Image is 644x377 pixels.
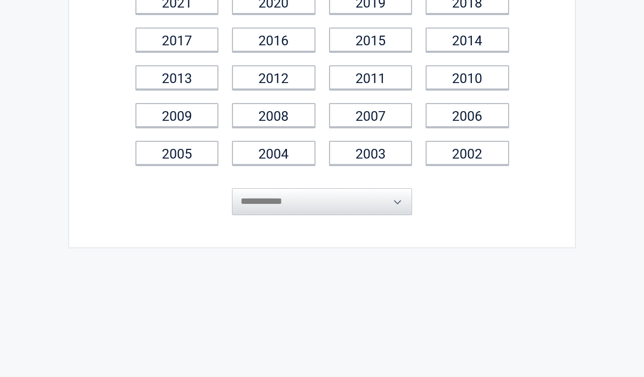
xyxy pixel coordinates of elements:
a: 2008 [232,104,316,128]
a: 2016 [232,28,316,52]
a: 2013 [135,66,219,90]
a: 2014 [426,28,509,52]
a: 2004 [232,141,316,166]
a: 2015 [329,28,413,52]
a: 2009 [135,104,219,128]
a: 2005 [135,141,219,166]
a: 2006 [426,104,509,128]
a: 2012 [232,66,316,90]
a: 2002 [426,141,509,166]
a: 2011 [329,66,413,90]
a: 2010 [426,66,509,90]
a: 2003 [329,141,413,166]
a: 2017 [135,28,219,52]
a: 2007 [329,104,413,128]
